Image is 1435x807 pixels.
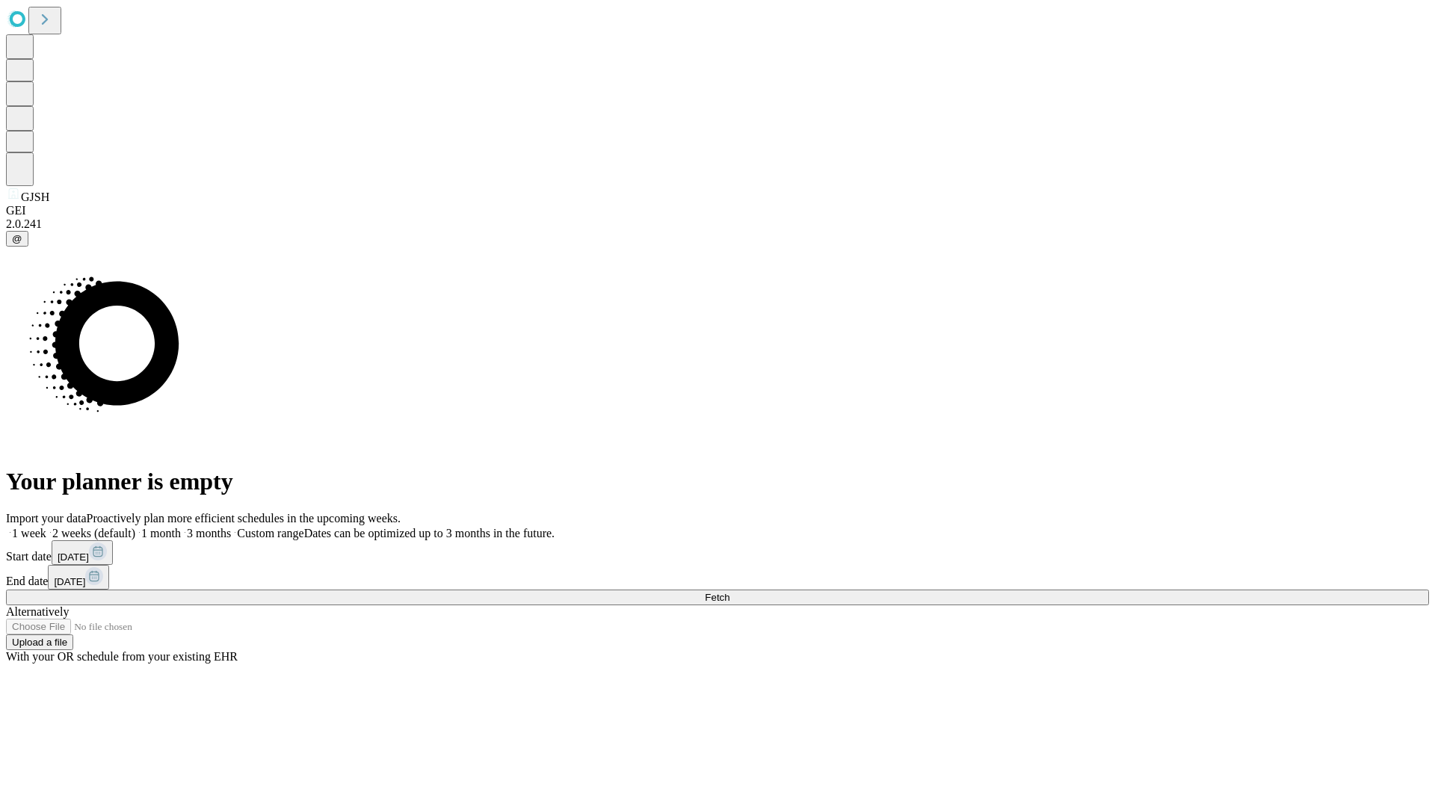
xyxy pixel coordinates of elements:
span: With your OR schedule from your existing EHR [6,650,238,663]
span: 1 week [12,527,46,539]
button: [DATE] [48,565,109,590]
span: GJSH [21,191,49,203]
span: 2 weeks (default) [52,527,135,539]
span: Dates can be optimized up to 3 months in the future. [304,527,555,539]
div: End date [6,565,1429,590]
span: 3 months [187,527,231,539]
div: GEI [6,204,1429,217]
span: 1 month [141,527,181,539]
div: 2.0.241 [6,217,1429,231]
button: @ [6,231,28,247]
span: Custom range [237,527,303,539]
button: Upload a file [6,634,73,650]
button: [DATE] [52,540,113,565]
div: Start date [6,540,1429,565]
span: Import your data [6,512,87,525]
h1: Your planner is empty [6,468,1429,495]
span: Alternatively [6,605,69,618]
button: Fetch [6,590,1429,605]
span: Fetch [705,592,729,603]
span: [DATE] [54,576,85,587]
span: @ [12,233,22,244]
span: [DATE] [58,551,89,563]
span: Proactively plan more efficient schedules in the upcoming weeks. [87,512,401,525]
